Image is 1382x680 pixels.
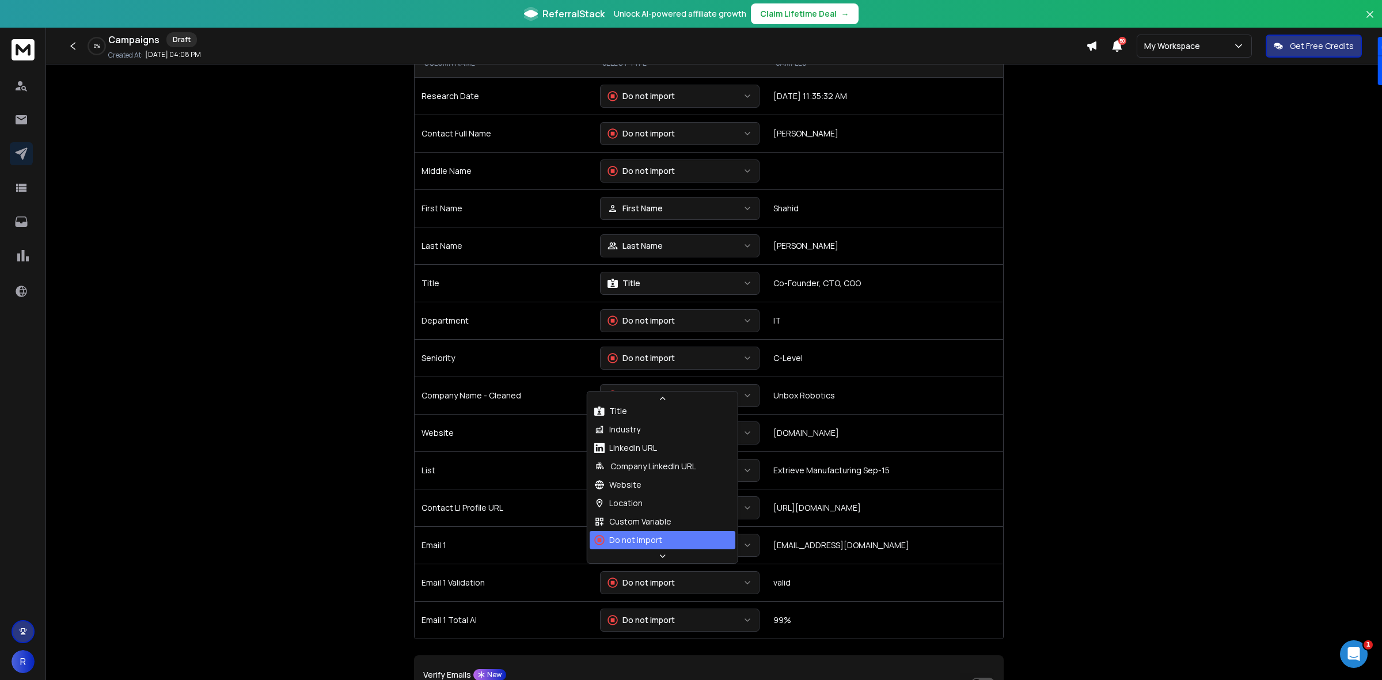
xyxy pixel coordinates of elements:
p: Unlock AI-powered affiliate growth [614,8,746,20]
div: Location [594,497,643,509]
td: C-Level [766,339,1003,377]
td: IT [766,302,1003,339]
td: List [415,451,594,489]
p: Verify Emails [423,671,471,679]
div: Website [594,479,641,491]
h1: Campaigns [108,33,160,47]
td: Last Name [415,227,594,264]
td: Contact Full Name [415,115,594,152]
td: Title [415,264,594,302]
div: Custom Variable [594,516,671,527]
div: Draft [166,32,197,47]
div: Do not import [608,352,675,364]
td: [PERSON_NAME] [766,227,1003,264]
td: Contact LI Profile URL [415,489,594,526]
div: Do not import [608,165,675,177]
div: Do not import [608,577,675,588]
button: Claim Lifetime Deal [751,3,859,24]
td: Email 1 [415,526,594,564]
p: Get Free Credits [1290,40,1354,52]
td: Seniority [415,339,594,377]
td: Website [415,414,594,451]
td: valid [766,564,1003,601]
td: Research Date [415,77,594,115]
span: R [12,650,35,673]
p: My Workspace [1144,40,1205,52]
p: 0 % [94,43,100,50]
div: Title [594,405,627,417]
span: 50 [1118,37,1126,45]
span: ReferralStack [542,7,605,21]
span: 1 [1364,640,1373,649]
div: Industry [594,424,640,435]
iframe: Intercom live chat [1340,640,1368,668]
td: [PERSON_NAME] [766,115,1003,152]
div: Do not import [608,128,675,139]
p: Created At: [108,51,143,60]
td: Company Name - Cleaned [415,377,594,414]
td: [DOMAIN_NAME] [766,414,1003,451]
td: Unbox Robotics [766,377,1003,414]
td: Middle Name [415,152,594,189]
td: Shahid [766,189,1003,227]
td: Email 1 Validation [415,564,594,601]
td: [EMAIL_ADDRESS][DOMAIN_NAME] [766,526,1003,564]
div: Title [608,278,640,289]
div: Company LinkedIn URL [594,461,696,472]
td: Extrieve Manufacturing Sep-15 [766,451,1003,489]
td: [URL][DOMAIN_NAME] [766,489,1003,526]
div: First Name [608,203,663,214]
div: Do not import [608,614,675,626]
span: → [841,8,849,20]
div: Do not import [594,534,662,546]
td: [DATE] 11:35:32 AM [766,77,1003,115]
button: Close banner [1362,7,1377,35]
td: Co-Founder, CTO, COO [766,264,1003,302]
td: Department [415,302,594,339]
p: [DATE] 04:08 PM [145,50,201,59]
td: First Name [415,189,594,227]
div: Do not import [608,90,675,102]
td: Email 1 Total AI [415,601,594,639]
div: Last Name [608,240,663,252]
td: 99% [766,601,1003,639]
div: Do not import [608,315,675,326]
div: LinkedIn URL [594,442,657,454]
